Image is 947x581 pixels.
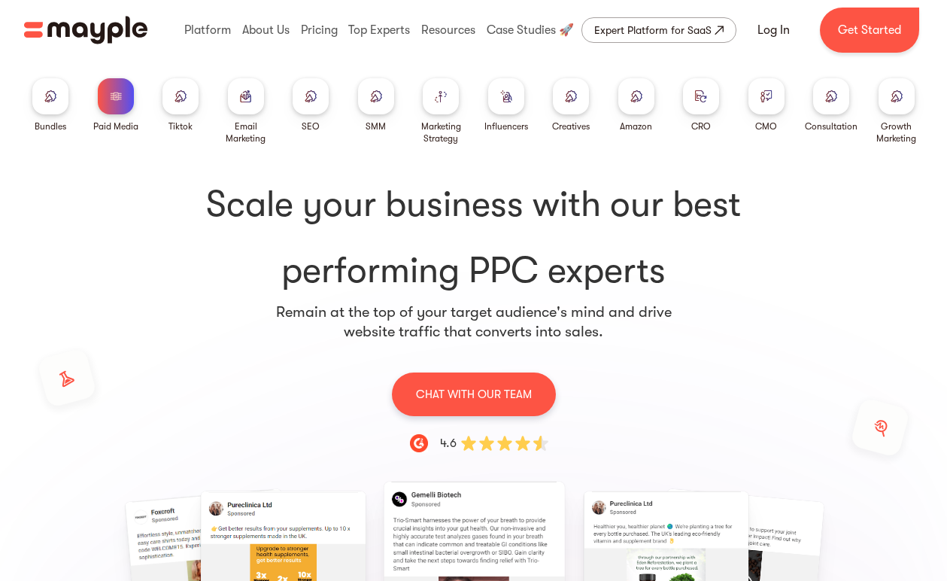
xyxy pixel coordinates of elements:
[238,6,293,54] div: About Us
[220,78,273,144] a: Email Marketing
[484,120,528,132] div: Influencers
[220,120,273,144] div: Email Marketing
[414,120,468,144] div: Marketing Strategy
[24,16,147,44] img: Mayple logo
[42,181,905,229] span: Scale your business with our best
[93,78,138,132] a: Paid Media
[366,120,386,132] div: SMM
[594,21,712,39] div: Expert Platform for SaaS
[345,6,414,54] div: Top Experts
[168,120,193,132] div: Tiktok
[581,17,736,43] a: Expert Platform for SaaS
[162,78,199,132] a: Tiktok
[552,120,590,132] div: Creatives
[805,120,857,132] div: Consultation
[42,181,905,295] h1: performing PPC experts
[618,78,654,132] a: Amazon
[414,78,468,144] a: Marketing Strategy
[358,78,394,132] a: SMM
[748,78,785,132] a: CMO
[691,120,711,132] div: CRO
[755,120,777,132] div: CMO
[93,120,138,132] div: Paid Media
[302,120,320,132] div: SEO
[820,8,919,53] a: Get Started
[484,78,528,132] a: Influencers
[440,434,457,452] div: 4.6
[392,372,556,416] a: CHAT WITH OUR TEAM
[181,6,235,54] div: Platform
[620,120,652,132] div: Amazon
[870,120,924,144] div: Growth Marketing
[293,78,329,132] a: SEO
[739,12,808,48] a: Log In
[552,78,590,132] a: Creatives
[416,385,532,404] p: CHAT WITH OUR TEAM
[683,78,719,132] a: CRO
[870,78,924,144] a: Growth Marketing
[35,120,66,132] div: Bundles
[24,16,147,44] a: home
[805,78,857,132] a: Consultation
[275,303,672,342] p: Remain at the top of your target audience's mind and drive website traffic that converts into sales.
[297,6,341,54] div: Pricing
[417,6,479,54] div: Resources
[32,78,68,132] a: Bundles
